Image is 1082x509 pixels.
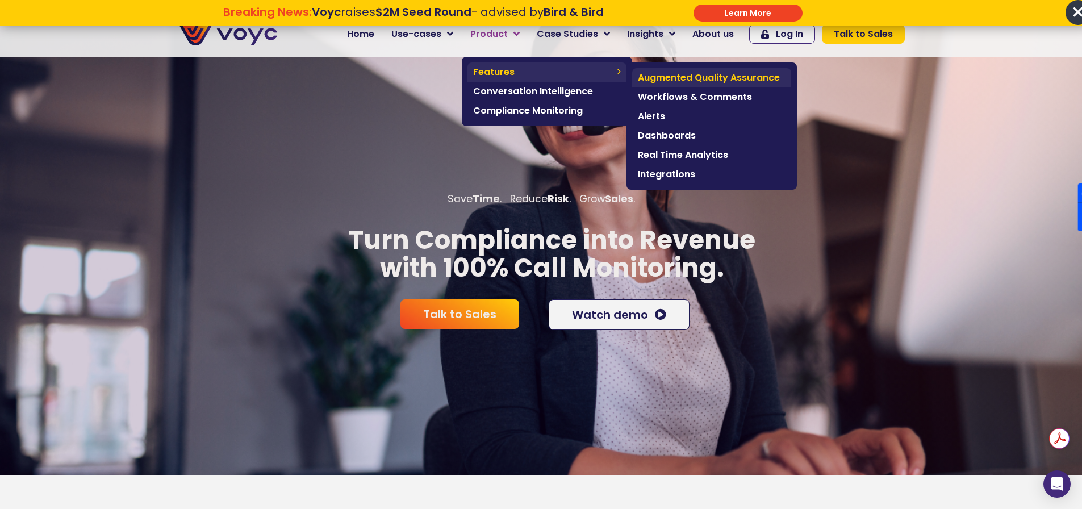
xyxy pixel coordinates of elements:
span: Use-cases [391,27,441,41]
span: raises - advised by [312,4,604,20]
a: Augmented Quality Assurance [632,68,791,87]
span: Real Time Analytics [638,148,786,162]
span: Watch demo [572,309,648,320]
span: Compliance Monitoring [473,104,621,118]
span: Features [473,65,612,79]
a: About us [684,23,742,45]
img: voyc-full-logo [178,23,277,45]
strong: Bird & Bird [544,4,604,20]
a: Use-cases [383,23,462,45]
a: Log In [749,24,815,44]
a: Product [462,23,528,45]
b: Sales [605,192,633,206]
span: Talk to Sales [423,308,496,320]
a: Talk to Sales [400,299,519,329]
a: Insights [619,23,684,45]
a: Alerts [632,107,791,126]
a: Dashboards [632,126,791,145]
a: Compliance Monitoring [467,101,626,120]
strong: Voyc [312,4,341,20]
span: Product [470,27,508,41]
a: Conversation Intelligence [467,82,626,101]
strong: Breaking News: [223,4,312,20]
span: Dashboards [638,129,786,143]
a: Real Time Analytics [632,145,791,165]
span: Home [347,27,374,41]
a: Integrations [632,165,791,184]
a: Case Studies [528,23,619,45]
div: Open Intercom Messenger [1043,470,1071,498]
span: Talk to Sales [834,30,893,39]
span: Integrations [638,168,786,181]
span: Insights [627,27,663,41]
a: Talk to Sales [822,24,905,44]
b: Time [473,192,500,206]
span: Alerts [638,110,786,123]
a: Workflows & Comments [632,87,791,107]
span: Augmented Quality Assurance [638,71,786,85]
span: Log In [776,30,803,39]
div: Submit [694,5,803,22]
a: Features [467,62,626,82]
b: Risk [548,192,569,206]
a: Home [339,23,383,45]
div: Breaking News: Voyc raises $2M Seed Round - advised by Bird & Bird [166,5,662,32]
span: Case Studies [537,27,598,41]
span: Conversation Intelligence [473,85,621,98]
a: Watch demo [549,299,690,330]
strong: $2M Seed Round [375,4,471,20]
span: Workflows & Comments [638,90,786,104]
span: About us [692,27,734,41]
